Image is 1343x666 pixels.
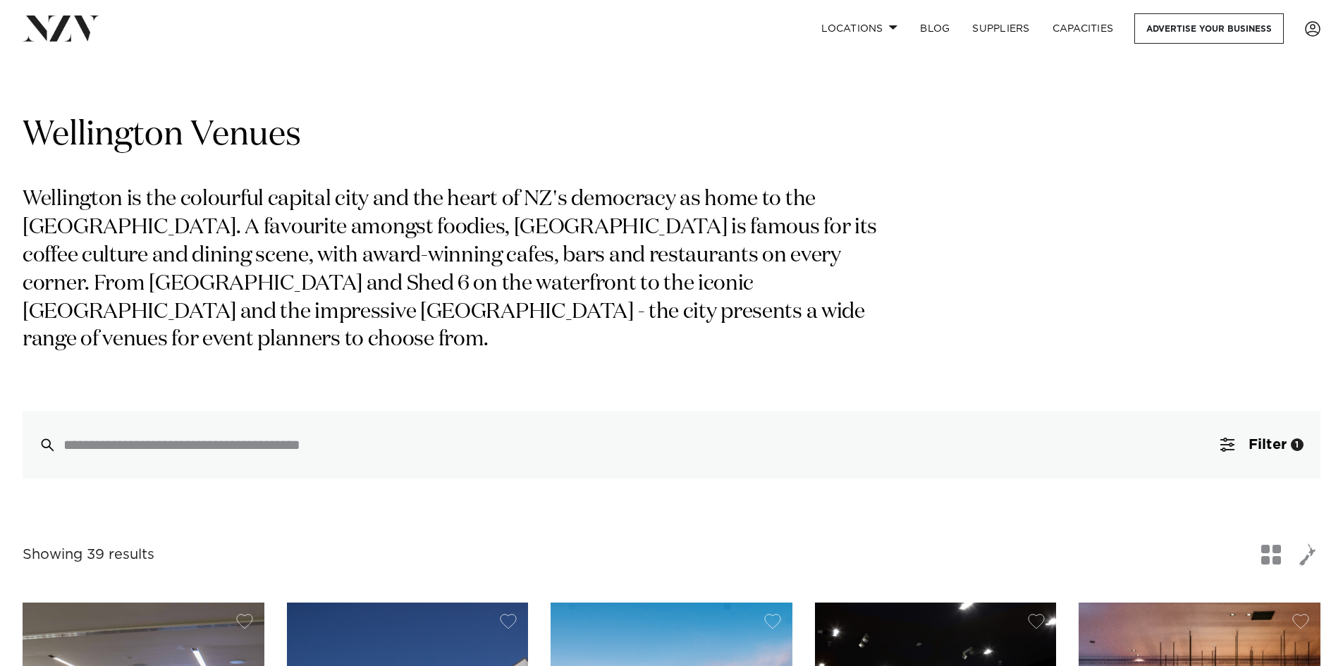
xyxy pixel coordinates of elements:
a: Capacities [1041,13,1125,44]
button: Filter1 [1203,411,1320,479]
a: Locations [810,13,909,44]
h1: Wellington Venues [23,113,1320,158]
a: BLOG [909,13,961,44]
img: nzv-logo.png [23,16,99,41]
div: Showing 39 results [23,544,154,566]
p: Wellington is the colourful capital city and the heart of NZ's democracy as home to the [GEOGRAPH... [23,186,894,354]
a: Advertise your business [1134,13,1284,44]
a: SUPPLIERS [961,13,1041,44]
div: 1 [1291,438,1304,451]
span: Filter [1249,438,1287,452]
